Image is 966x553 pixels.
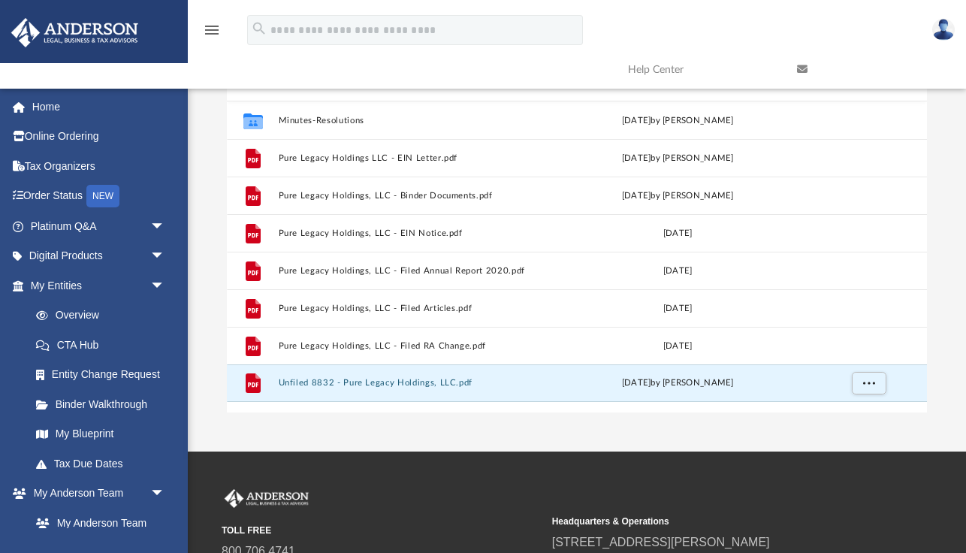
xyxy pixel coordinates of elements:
div: [DATE] [547,264,809,278]
button: Pure Legacy Holdings, LLC - Filed RA Change.pdf [278,341,540,351]
a: My Anderson Team [21,508,173,538]
a: Order StatusNEW [11,181,188,212]
a: Digital Productsarrow_drop_down [11,241,188,271]
a: My Anderson Teamarrow_drop_down [11,479,180,509]
span: arrow_drop_down [150,479,180,509]
img: User Pic [932,19,955,41]
button: Pure Legacy Holdings, LLC - Filed Articles.pdf [278,304,540,313]
a: Tax Organizers [11,151,188,181]
div: [DATE] [547,227,809,240]
img: Anderson Advisors Platinum Portal [7,18,143,47]
button: Unfiled 8832 - Pure Legacy Holdings, LLC.pdf [278,378,540,388]
div: [DATE] by [PERSON_NAME] [547,114,809,128]
div: [DATE] by [PERSON_NAME] [547,376,809,390]
a: menu [203,29,221,39]
a: Tax Due Dates [21,449,188,479]
span: arrow_drop_down [150,270,180,301]
small: TOLL FREE [222,524,542,537]
div: grid [227,101,927,413]
a: My Entitiesarrow_drop_down [11,270,188,301]
button: Pure Legacy Holdings, LLC - Binder Documents.pdf [278,191,540,201]
img: Anderson Advisors Platinum Portal [222,489,312,509]
button: Pure Legacy Holdings, LLC - Filed Annual Report 2020.pdf [278,266,540,276]
div: NEW [86,185,119,207]
small: Headquarters & Operations [552,515,872,528]
button: Pure Legacy Holdings LLC - EIN Letter.pdf [278,153,540,163]
div: [DATE] [547,340,809,353]
a: Binder Walkthrough [21,389,188,419]
a: Platinum Q&Aarrow_drop_down [11,211,188,241]
a: Overview [21,301,188,331]
button: Pure Legacy Holdings, LLC - EIN Notice.pdf [278,228,540,238]
button: More options [851,372,886,394]
div: [DATE] [547,302,809,316]
a: Entity Change Request [21,360,188,390]
a: My Blueprint [21,419,180,449]
button: Minutes-Resolutions [278,116,540,125]
i: menu [203,21,221,39]
span: arrow_drop_down [150,211,180,242]
a: Home [11,92,188,122]
a: Help Center [617,40,786,99]
a: [STREET_ADDRESS][PERSON_NAME] [552,536,770,548]
span: arrow_drop_down [150,241,180,272]
div: [DATE] by [PERSON_NAME] [547,152,809,165]
i: search [251,20,267,37]
a: CTA Hub [21,330,188,360]
a: Online Ordering [11,122,188,152]
div: [DATE] by [PERSON_NAME] [547,189,809,203]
